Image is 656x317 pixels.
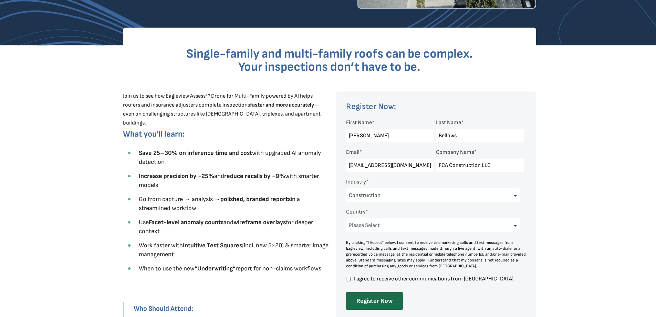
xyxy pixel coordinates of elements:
span: Last Name [436,119,461,126]
input: I agree to receive other communications from [GEOGRAPHIC_DATA]. [346,276,351,282]
span: with upgraded AI anomaly detection [139,149,321,166]
span: Country [346,209,366,215]
span: I agree to receive other communications from [GEOGRAPHIC_DATA]. [353,276,524,282]
span: Use and for deeper context [139,219,313,235]
strong: faster and more accurately [250,102,314,108]
span: Single-family and multi-family roofs can be complex. [186,47,473,61]
span: Go from capture → analysis → in a streamlined workflow [139,196,300,212]
input: Register Now [346,292,403,310]
div: By clicking "I Accept" below, I consent to receive telemarketing calls and text messages from Eag... [346,240,527,269]
span: Company Name [436,149,474,156]
strong: “Underwriting” [195,265,236,272]
span: Your inspections don’t have to be. [238,60,420,75]
strong: Intuitive Test Squares [183,242,242,249]
span: and with smarter models [139,172,319,189]
span: Industry [346,179,366,185]
strong: Facet-level anomaly counts [149,219,223,226]
strong: Increase precision by ~25% [139,172,214,180]
strong: Who Should Attend: [134,305,193,313]
span: When to use the new report for non-claims workflows [139,265,321,272]
strong: reduce recalls by ~9% [224,172,285,180]
span: First Name [346,119,372,126]
span: Work faster with (incl. new 5×20) & smarter image management [139,242,329,258]
strong: wireframe overlays [233,219,286,226]
span: What you'll learn: [123,129,185,139]
strong: polished, branded reports [220,196,291,203]
strong: Save 25–30% on inference time and cost [139,149,252,157]
span: Register Now: [346,101,396,111]
span: Email [346,149,360,156]
span: Join us to see how Eagleview Assess™ Drone for Multi-Family powered by AI helps roofers and insur... [123,93,321,126]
